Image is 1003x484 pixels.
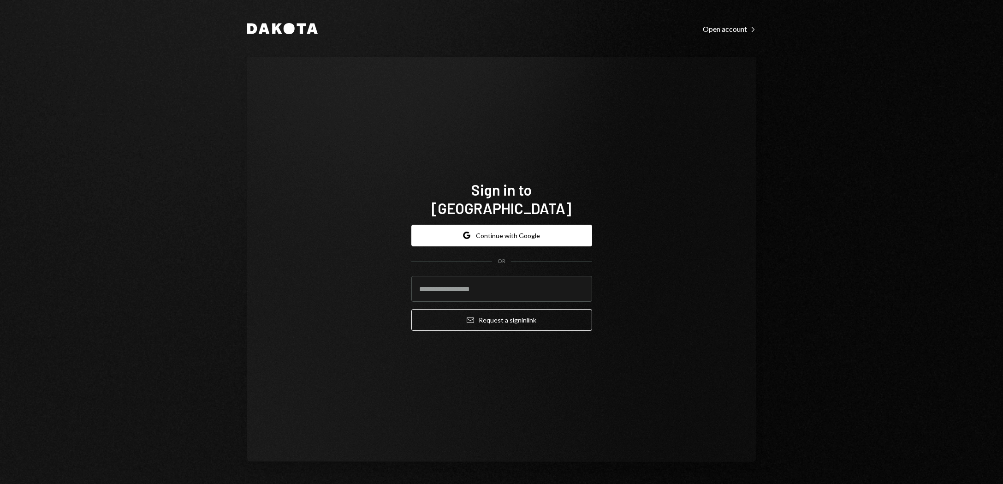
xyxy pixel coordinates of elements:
div: OR [498,257,505,265]
button: Continue with Google [411,225,592,246]
h1: Sign in to [GEOGRAPHIC_DATA] [411,180,592,217]
button: Request a signinlink [411,309,592,331]
a: Open account [703,24,756,34]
